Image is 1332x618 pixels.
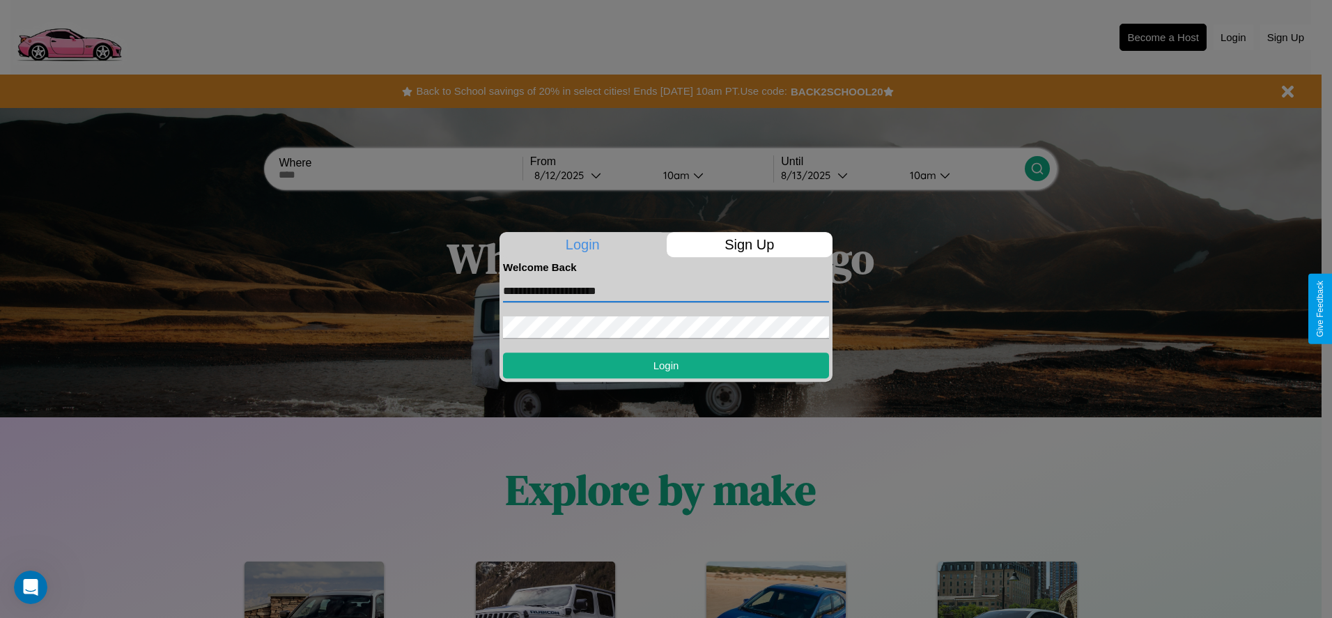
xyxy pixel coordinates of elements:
[503,261,829,273] h4: Welcome Back
[667,232,833,257] p: Sign Up
[1315,281,1325,337] div: Give Feedback
[499,232,666,257] p: Login
[503,353,829,378] button: Login
[14,571,47,604] iframe: Intercom live chat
